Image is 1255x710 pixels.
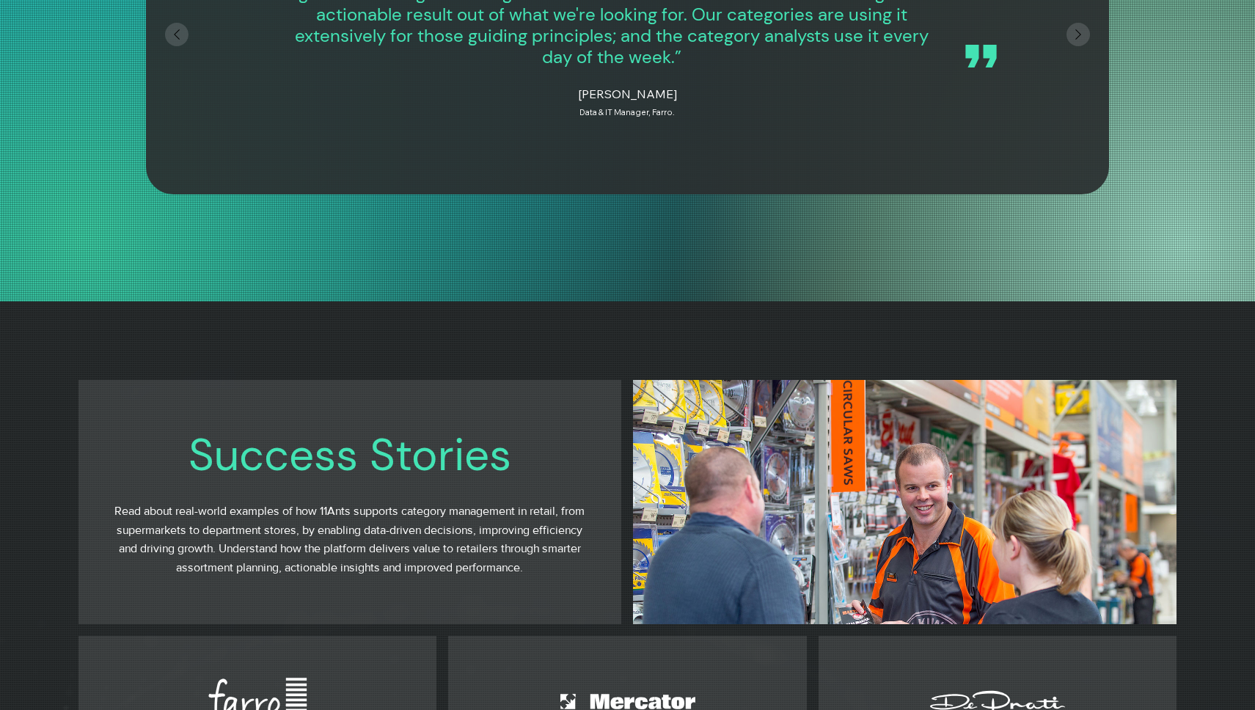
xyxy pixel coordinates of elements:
button: Previous [165,23,189,46]
span: Data & IT Manager, Farro. [579,107,675,117]
button: Next [1066,23,1090,46]
span: Success Stories [189,426,511,484]
p: Read about real-world examples of how 11Ants supports category management in retail, from superma... [106,502,593,577]
img: mitre10-hayden-gibson-14.jpg [633,380,1177,624]
span: [PERSON_NAME] [578,87,677,101]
